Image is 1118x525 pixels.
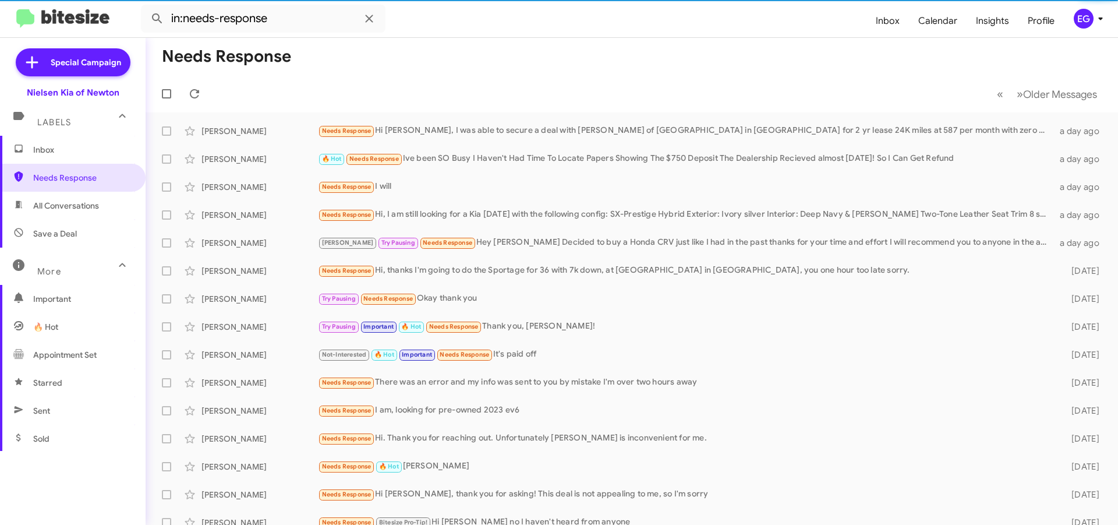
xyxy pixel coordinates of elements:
button: Previous [990,82,1010,106]
div: EG [1074,9,1094,29]
span: Save a Deal [33,228,77,239]
div: [PERSON_NAME] [201,237,318,249]
div: [PERSON_NAME] [201,321,318,333]
div: Hi, I am still looking for a Kia [DATE] with the following config: SX-Prestige Hybrid Exterior: I... [318,208,1053,221]
div: [PERSON_NAME] [201,125,318,137]
span: Older Messages [1023,88,1097,101]
span: Important [363,323,394,330]
input: Search [141,5,385,33]
span: « [997,87,1003,101]
div: Nielsen Kia of Newton [27,87,119,98]
div: [PERSON_NAME] [318,460,1053,473]
span: Needs Response [322,211,372,219]
div: Hi. Thank you for reaching out. Unfortunately [PERSON_NAME] is inconvenient for me. [318,432,1053,445]
div: a day ago [1053,153,1109,165]
span: Labels [37,117,71,128]
div: I will [318,180,1053,193]
span: Needs Response [322,491,372,498]
div: Hi, thanks I'm going to do the Sportage for 36 with 7k down, at [GEOGRAPHIC_DATA] in [GEOGRAPHIC_... [318,264,1053,277]
div: [DATE] [1053,405,1109,417]
span: Inbox [33,144,132,156]
div: I am, looking for pre-owned 2023 ev6 [318,404,1053,417]
span: Try Pausing [322,295,356,302]
div: Okay thank you [318,292,1053,305]
div: [PERSON_NAME] [201,461,318,473]
span: Sent [33,405,50,417]
div: Hi [PERSON_NAME], thank you for asking! This deal is not appealing to me, so I'm sorry [318,488,1053,501]
span: Needs Response [363,295,413,302]
button: Next [1010,82,1104,106]
button: EG [1064,9,1105,29]
span: Try Pausing [381,239,415,246]
div: [DATE] [1053,433,1109,445]
div: [DATE] [1053,461,1109,473]
span: Needs Response [322,379,372,386]
a: Profile [1018,4,1064,38]
span: Needs Response [33,172,132,184]
span: » [1017,87,1023,101]
span: 🔥 Hot [33,321,58,333]
div: [DATE] [1053,349,1109,361]
span: Needs Response [429,323,479,330]
span: 🔥 Hot [379,463,399,470]
div: [PERSON_NAME] [201,181,318,193]
div: a day ago [1053,181,1109,193]
span: 🔥 Hot [401,323,421,330]
span: More [37,266,61,277]
span: Needs Response [423,239,472,246]
span: Starred [33,377,62,389]
span: Important [33,293,132,305]
span: All Conversations [33,200,99,212]
a: Insights [967,4,1018,38]
span: Needs Response [322,407,372,414]
div: [PERSON_NAME] [201,405,318,417]
div: a day ago [1053,125,1109,137]
div: [PERSON_NAME] [201,433,318,445]
span: Needs Response [322,435,372,442]
span: Appointment Set [33,349,97,361]
span: 🔥 Hot [374,351,394,358]
div: [PERSON_NAME] [201,265,318,277]
span: Special Campaign [51,57,121,68]
div: a day ago [1053,209,1109,221]
div: [PERSON_NAME] [201,377,318,389]
a: Special Campaign [16,48,130,76]
div: Hey [PERSON_NAME] Decided to buy a Honda CRV just like I had in the past thanks for your time and... [318,236,1053,249]
div: [DATE] [1053,265,1109,277]
div: [PERSON_NAME] [201,349,318,361]
span: 🔥 Hot [322,155,342,163]
nav: Page navigation example [990,82,1104,106]
span: [PERSON_NAME] [322,239,374,246]
span: Needs Response [440,351,489,358]
h1: Needs Response [162,47,291,66]
span: Needs Response [322,463,372,470]
span: Needs Response [322,183,372,191]
div: [PERSON_NAME] [201,489,318,501]
div: Thank you, [PERSON_NAME]! [318,320,1053,333]
div: [DATE] [1053,377,1109,389]
div: Hi [PERSON_NAME], I was able to secure a deal with [PERSON_NAME] of [GEOGRAPHIC_DATA] in [GEOGRAP... [318,124,1053,138]
a: Calendar [909,4,967,38]
div: [PERSON_NAME] [201,293,318,305]
span: Important [402,351,432,358]
div: Ive been SO Busy I Haven't Had Time To Locate Papers Showing The $750 Deposit The Dealership Reci... [318,152,1053,165]
span: Needs Response [322,267,372,274]
div: [DATE] [1053,293,1109,305]
div: [DATE] [1053,489,1109,501]
span: Needs Response [349,155,399,163]
span: Not-Interested [322,351,367,358]
div: a day ago [1053,237,1109,249]
span: Sold [33,433,49,445]
div: It's paid off [318,348,1053,361]
div: There was an error and my info was sent to you by mistake I'm over two hours away [318,376,1053,389]
span: Try Pausing [322,323,356,330]
div: [PERSON_NAME] [201,209,318,221]
span: Needs Response [322,127,372,135]
div: [PERSON_NAME] [201,153,318,165]
a: Inbox [866,4,909,38]
div: [DATE] [1053,321,1109,333]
